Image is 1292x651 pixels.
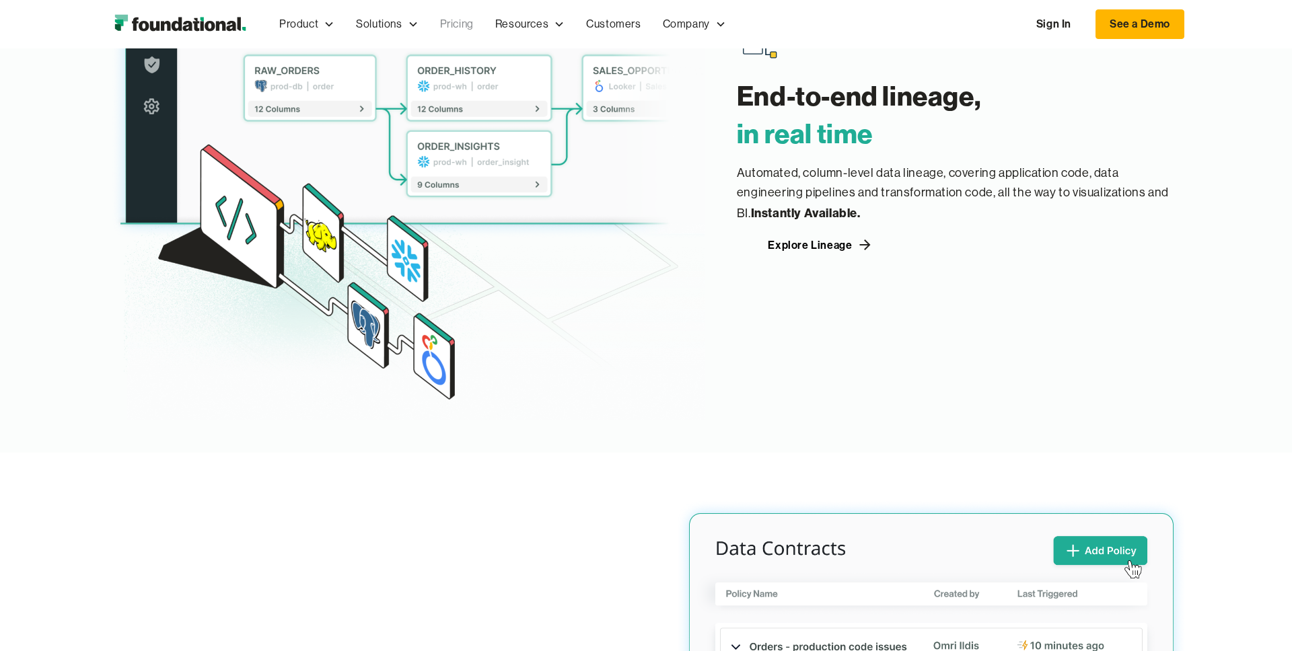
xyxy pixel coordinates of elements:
div: Company [663,15,710,33]
div: Resources [495,15,548,33]
a: Explore Lineage [737,234,905,256]
img: Foundational Logo [108,11,252,38]
a: Sign In [1023,10,1085,38]
strong: Instantly Available. [751,205,861,221]
div: Product [268,2,345,46]
h3: End-to-end lineage, ‍ [737,77,1184,153]
iframe: Chat Widget [1050,495,1292,651]
a: See a Demo [1096,9,1184,39]
p: Automated, column-level data lineage, covering application code, data engineering pipelines and t... [737,163,1184,224]
a: home [108,11,252,38]
div: Resources [485,2,575,46]
div: Explore Lineage [768,239,852,250]
div: Solutions [356,15,402,33]
div: Product [279,15,318,33]
div: Company [652,2,737,46]
span: in real time [737,116,873,151]
a: Pricing [429,2,485,46]
a: Customers [575,2,651,46]
div: Solutions [345,2,429,46]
